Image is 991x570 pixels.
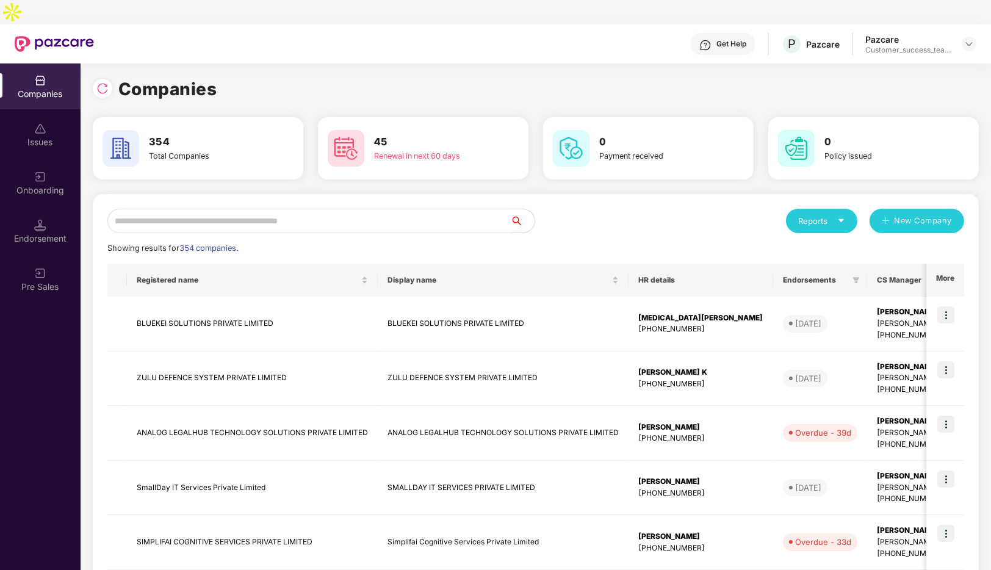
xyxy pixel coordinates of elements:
div: Customer_success_team_lead [865,45,951,55]
img: svg+xml;base64,PHN2ZyB3aWR0aD0iMTQuNSIgaGVpZ2h0PSIxNC41IiB2aWV3Qm94PSIwIDAgMTYgMTYiIGZpbGw9Im5vbm... [34,219,46,231]
div: Get Help [716,39,746,49]
span: caret-down [837,217,845,225]
img: svg+xml;base64,PHN2ZyB4bWxucz0iaHR0cDovL3d3dy53My5vcmcvMjAwMC9zdmciIHdpZHRoPSI2MCIgaGVpZ2h0PSI2MC... [778,130,815,167]
td: ZULU DEFENCE SYSTEM PRIVATE LIMITED [127,352,378,406]
div: [PERSON_NAME] [638,476,763,488]
div: [PERSON_NAME] [638,531,763,543]
span: New Company [895,215,953,227]
div: Pazcare [865,34,951,45]
img: svg+xml;base64,PHN2ZyB4bWxucz0iaHR0cDovL3d3dy53My5vcmcvMjAwMC9zdmciIHdpZHRoPSI2MCIgaGVpZ2h0PSI2MC... [328,130,364,167]
img: svg+xml;base64,PHN2ZyBpZD0iQ29tcGFuaWVzIiB4bWxucz0iaHR0cDovL3d3dy53My5vcmcvMjAwMC9zdmciIHdpZHRoPS... [34,74,46,87]
span: filter [852,276,860,284]
img: svg+xml;base64,PHN2ZyB4bWxucz0iaHR0cDovL3d3dy53My5vcmcvMjAwMC9zdmciIHdpZHRoPSI2MCIgaGVpZ2h0PSI2MC... [103,130,139,167]
span: P [788,37,796,51]
div: [PHONE_NUMBER] [638,323,763,335]
h1: Companies [118,76,217,103]
td: ZULU DEFENCE SYSTEM PRIVATE LIMITED [378,352,629,406]
span: Showing results for [107,244,238,253]
td: ANALOG LEGALHUB TECHNOLOGY SOLUTIONS PRIVATE LIMITED [378,406,629,461]
img: svg+xml;base64,PHN2ZyB4bWxucz0iaHR0cDovL3d3dy53My5vcmcvMjAwMC9zdmciIHdpZHRoPSI2MCIgaGVpZ2h0PSI2MC... [553,130,589,167]
span: Display name [387,275,610,285]
td: BLUEKEI SOLUTIONS PRIVATE LIMITED [378,297,629,352]
td: BLUEKEI SOLUTIONS PRIVATE LIMITED [127,297,378,352]
img: icon [937,306,954,323]
img: svg+xml;base64,PHN2ZyBpZD0iUmVsb2FkLTMyeDMyIiB4bWxucz0iaHR0cDovL3d3dy53My5vcmcvMjAwMC9zdmciIHdpZH... [96,82,109,95]
div: [PHONE_NUMBER] [638,433,763,444]
div: Renewal in next 60 days [374,150,498,162]
div: [DATE] [795,482,821,494]
h3: 0 [824,134,948,150]
div: Payment received [599,150,723,162]
th: Display name [378,264,629,297]
h3: 0 [599,134,723,150]
td: Simplifai Cognitive Services Private Limited [378,515,629,570]
div: Reports [798,215,845,227]
td: SMALLDAY IT SERVICES PRIVATE LIMITED [378,461,629,516]
td: ANALOG LEGALHUB TECHNOLOGY SOLUTIONS PRIVATE LIMITED [127,406,378,461]
div: [PERSON_NAME] K [638,367,763,378]
img: svg+xml;base64,PHN2ZyBpZD0iRHJvcGRvd24tMzJ4MzIiIHhtbG5zPSJodHRwOi8vd3d3LnczLm9yZy8yMDAwL3N2ZyIgd2... [964,39,974,49]
h3: 45 [374,134,498,150]
img: svg+xml;base64,PHN2ZyB3aWR0aD0iMjAiIGhlaWdodD0iMjAiIHZpZXdCb3g9IjAgMCAyMCAyMCIgZmlsbD0ibm9uZSIgeG... [34,171,46,183]
div: [PHONE_NUMBER] [638,543,763,554]
img: svg+xml;base64,PHN2ZyBpZD0iSXNzdWVzX2Rpc2FibGVkIiB4bWxucz0iaHR0cDovL3d3dy53My5vcmcvMjAwMC9zdmciIH... [34,123,46,135]
div: [MEDICAL_DATA][PERSON_NAME] [638,312,763,324]
td: SmallDay IT Services Private Limited [127,461,378,516]
th: More [926,264,964,297]
img: svg+xml;base64,PHN2ZyB3aWR0aD0iMjAiIGhlaWdodD0iMjAiIHZpZXdCb3g9IjAgMCAyMCAyMCIgZmlsbD0ibm9uZSIgeG... [34,267,46,280]
div: [PHONE_NUMBER] [638,488,763,499]
div: [DATE] [795,372,821,384]
img: svg+xml;base64,PHN2ZyBpZD0iSGVscC0zMngzMiIgeG1sbnM9Imh0dHA6Ly93d3cudzMub3JnLzIwMDAvc3ZnIiB3aWR0aD... [699,39,712,51]
div: Pazcare [806,38,840,50]
td: SIMPLIFAI COGNITIVE SERVICES PRIVATE LIMITED [127,515,378,570]
span: filter [850,273,862,287]
div: [DATE] [795,317,821,330]
img: icon [937,471,954,488]
th: Registered name [127,264,378,297]
div: [PERSON_NAME] [638,422,763,433]
div: Overdue - 33d [795,536,851,548]
span: Registered name [137,275,359,285]
button: plusNew Company [870,209,964,233]
div: Total Companies [149,150,273,162]
img: icon [937,525,954,542]
h3: 354 [149,134,273,150]
div: Overdue - 39d [795,427,851,439]
img: icon [937,361,954,378]
img: icon [937,416,954,433]
img: New Pazcare Logo [15,36,94,52]
span: plus [882,217,890,226]
button: search [510,209,535,233]
div: [PHONE_NUMBER] [638,378,763,390]
th: HR details [629,264,773,297]
div: Policy issued [824,150,948,162]
span: search [510,216,535,226]
span: Endorsements [783,275,848,285]
span: 354 companies. [179,244,238,253]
